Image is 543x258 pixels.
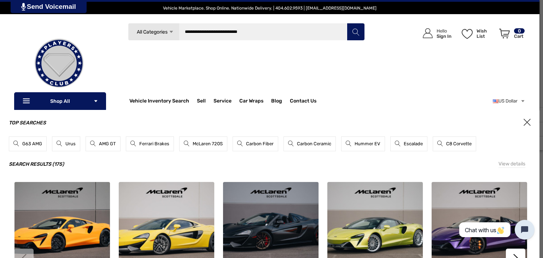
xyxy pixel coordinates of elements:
[459,21,496,46] a: Wish List Wish List
[128,23,179,41] a: All Categories Icon Arrow Down Icon Arrow Up
[126,136,174,151] a: Ferrari Brakes
[239,98,263,106] span: Car Wraps
[239,94,271,108] a: Car Wraps
[9,160,531,169] h3: Search Results (175)
[129,98,189,106] a: Vehicle Inventory Search
[514,34,525,39] p: Cart
[52,136,80,151] a: Urus
[437,28,451,34] p: Hello
[22,97,33,105] svg: Icon Line
[163,6,376,11] span: Vehicle Marketplace. Shop Online. Nationwide Delivery. | 404.602.9593 | [EMAIL_ADDRESS][DOMAIN_NAME]
[9,119,531,127] h3: Top Searches
[496,21,525,49] a: Cart with 0 items
[433,136,476,151] a: C8 Corvette
[390,136,427,151] a: Escalade
[284,136,336,151] a: Carbon Ceramic
[214,98,232,106] a: Service
[462,29,473,39] svg: Wish List
[197,98,206,106] span: Sell
[477,28,495,39] p: Wish List
[137,29,168,35] span: All Categories
[498,160,525,168] a: View details
[271,98,282,106] a: Blog
[14,92,106,110] p: Shop All
[179,136,227,151] a: McLaren 720S
[233,136,278,151] a: Carbon Fiber
[415,21,455,46] a: Sign in
[197,94,214,108] a: Sell
[93,99,98,104] svg: Icon Arrow Down
[9,136,47,151] a: G63 AMG
[423,28,433,38] svg: Icon User Account
[169,29,174,35] svg: Icon Arrow Down
[499,29,510,39] svg: Review Your Cart
[24,28,94,99] img: Players Club | Cars For Sale
[290,98,316,106] a: Contact Us
[524,119,531,126] span: ×
[86,136,121,151] a: AMG GT
[21,3,26,11] img: PjwhLS0gR2VuZXJhdG9yOiBHcmF2aXQuaW8gLS0+PHN2ZyB4bWxucz0iaHR0cDovL3d3dy53My5vcmcvMjAwMC9zdmciIHhtb...
[493,94,525,108] a: USD
[347,23,364,41] button: Search
[341,136,385,151] a: Hummer EV
[514,28,525,34] p: 0
[437,34,451,39] p: Sign In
